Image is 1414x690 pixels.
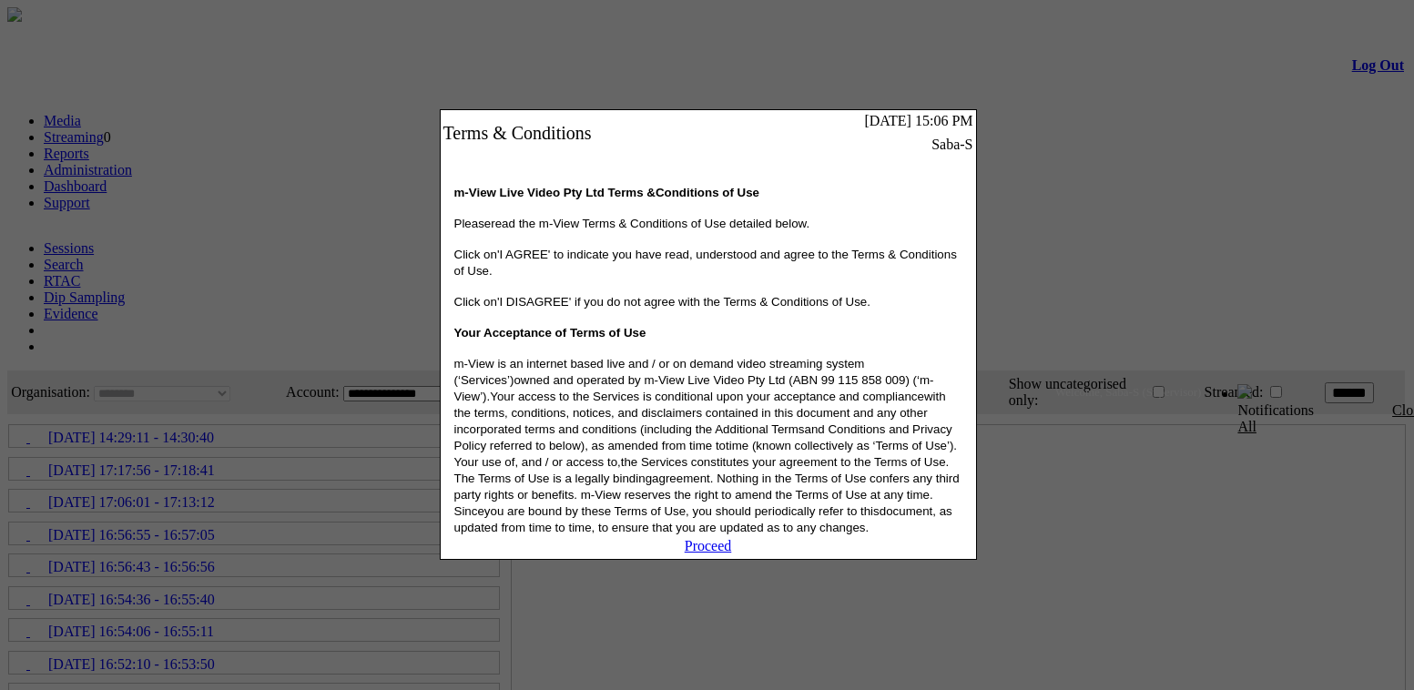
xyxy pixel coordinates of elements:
div: Terms & Conditions [443,123,748,144]
td: [DATE] 15:06 PM [749,112,973,130]
td: Saba-S [749,136,973,154]
a: Proceed [685,538,732,553]
span: Click on'I DISAGREE' if you do not agree with the Terms & Conditions of Use. [454,295,870,309]
span: m-View is an internet based live and / or on demand video streaming system (‘Services’)owned and ... [454,357,960,534]
span: Pleaseread the m-View Terms & Conditions of Use detailed below. [454,217,810,230]
span: m-View Live Video Pty Ltd Terms &Conditions of Use [454,186,759,199]
span: Click on'I AGREE' to indicate you have read, understood and agree to the Terms & Conditions of Use. [454,248,957,278]
span: Your Acceptance of Terms of Use [454,326,646,340]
